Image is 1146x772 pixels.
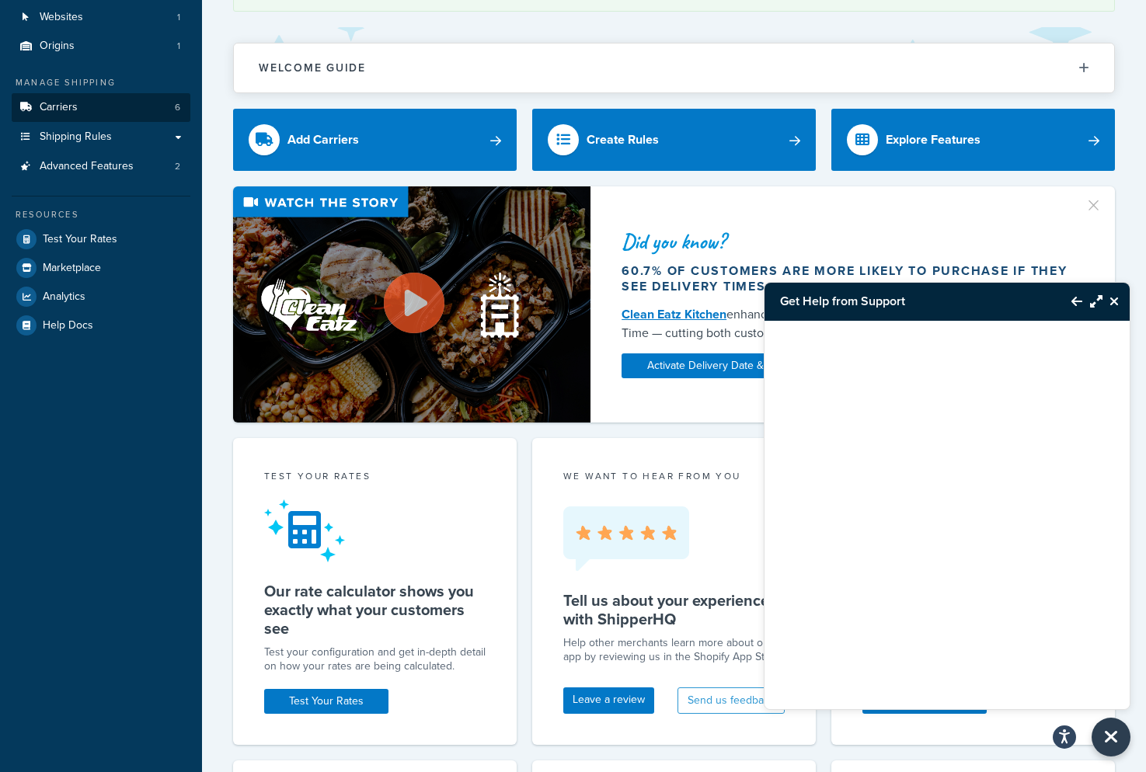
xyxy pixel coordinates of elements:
a: Leave a review [563,687,654,714]
button: Maximize Resource Center [1082,283,1102,319]
div: Manage Shipping [12,76,190,89]
a: Shipping Rules [12,123,190,151]
a: Add Carriers [233,109,517,171]
p: we want to hear from you [563,469,785,483]
a: Create Rules [532,109,816,171]
a: Websites1 [12,3,190,32]
span: Origins [40,40,75,53]
span: Advanced Features [40,160,134,173]
button: Close Resource Center [1102,292,1130,311]
a: Test Your Rates [264,689,388,714]
a: Activate Delivery Date & Time [622,353,816,378]
div: 60.7% of customers are more likely to purchase if they see delivery times in the cart [622,263,1078,294]
div: enhanced their customer experience with Delivery Date and Time — cutting both customer service ti... [622,305,1078,343]
h5: Our rate calculator shows you exactly what your customers see [264,582,486,638]
div: Create Rules [587,129,659,151]
span: Analytics [43,290,85,304]
div: Test your rates [264,469,486,487]
div: Test your configuration and get in-depth detail on how your rates are being calculated. [264,645,486,673]
a: Clean Eatz Kitchen [622,305,726,323]
a: Advanced Features2 [12,152,190,181]
a: Marketplace [12,254,190,282]
img: Video thumbnail [233,186,590,422]
span: Carriers [40,101,78,114]
div: Add Carriers [287,129,359,151]
h5: Tell us about your experience with ShipperHQ [563,591,785,628]
button: Welcome Guide [234,43,1114,92]
span: Marketplace [43,262,101,275]
h3: Get Help from Support [765,283,1056,320]
a: Help Docs [12,311,190,339]
span: 1 [177,11,180,24]
div: Explore Features [886,129,981,151]
div: Resources [12,208,190,221]
h2: Welcome Guide [259,62,366,74]
span: Test Your Rates [43,233,117,246]
span: Websites [40,11,83,24]
button: Close Resource Center [1092,718,1130,756]
a: Carriers6 [12,93,190,122]
span: Shipping Rules [40,130,112,144]
li: Carriers [12,93,190,122]
div: Did you know? [622,231,1078,252]
a: Origins1 [12,32,190,61]
a: Analytics [12,283,190,311]
span: 6 [175,101,180,114]
a: Test Your Rates [12,225,190,253]
span: Help Docs [43,319,93,332]
li: Advanced Features [12,152,190,181]
li: Websites [12,3,190,32]
li: Origins [12,32,190,61]
span: 1 [177,40,180,53]
iframe: Chat Widget [765,321,1130,709]
a: Explore Features [831,109,1115,171]
span: 2 [175,160,180,173]
button: Back to Resource Center [1056,283,1082,319]
button: Send us feedback [677,687,785,714]
p: Help other merchants learn more about our app by reviewing us in the Shopify App Store. [563,636,785,664]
